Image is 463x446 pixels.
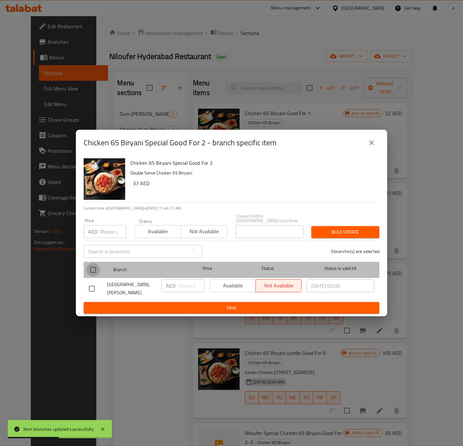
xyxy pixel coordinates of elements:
[178,279,205,292] input: Please enter price
[130,169,374,177] p: Double Serve Chicken 65 Biryani
[311,226,379,238] button: Bulk update
[107,281,156,297] span: [GEOGRAPHIC_DATA], [PERSON_NAME]
[100,225,126,238] input: Please enter price
[23,426,94,433] div: Item branches updated successfully
[89,304,374,312] span: Save
[84,205,379,211] p: Current time in [GEOGRAPHIC_DATA] is [DATE] 11:46:11 AM
[184,227,225,236] span: Not available
[84,138,277,148] h2: Chicken 65 Biryani Special Good For 2 - branch specific item
[137,227,178,236] span: Available
[130,158,374,167] h6: Chicken 65 Biryani Special Good For 2
[316,228,374,236] span: Bulk update
[331,248,379,255] p: 0 branche(s) are selected
[307,264,374,272] span: Status is valid till
[364,135,379,151] button: close
[134,225,181,238] button: Available
[88,228,98,235] p: AED
[133,179,374,188] h6: 37 AED
[186,264,229,272] span: Price
[84,302,379,314] button: Save
[113,266,181,274] span: Branch
[84,245,187,258] input: Search in branches
[234,264,302,272] span: Status
[84,158,125,200] img: Chicken 65 Biryani Special Good For 2
[181,225,227,238] button: Not available
[166,282,175,290] p: AED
